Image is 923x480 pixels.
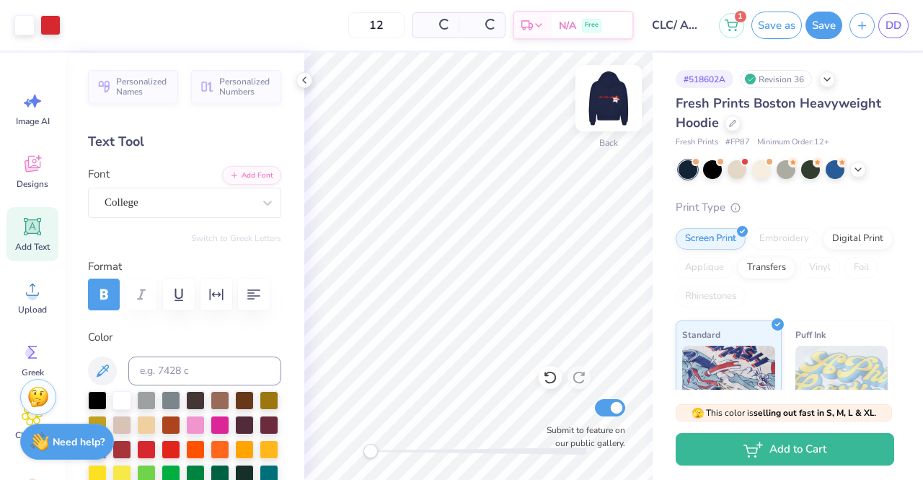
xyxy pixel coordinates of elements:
button: Personalized Names [88,70,178,103]
div: Digital Print [823,228,893,250]
a: DD [878,13,909,38]
span: # FP87 [725,136,750,149]
button: Save [805,12,842,39]
div: Accessibility label [363,444,378,458]
span: N/A [559,18,576,33]
div: Foil [844,257,878,279]
div: Embroidery [750,228,818,250]
label: Font [88,166,110,183]
img: Back [580,69,637,127]
span: Fresh Prints [676,136,718,149]
div: Text Tool [88,132,281,152]
span: DD [886,17,901,34]
label: Submit to feature on our public gallery. [539,424,625,450]
div: Vinyl [800,257,840,279]
img: Standard [682,346,775,418]
span: Free [585,20,599,30]
strong: selling out fast in S, M, L & XL [754,407,875,419]
span: Add Text [15,241,50,253]
label: Format [88,258,281,275]
span: 1 [735,11,746,22]
span: Upload [18,304,47,315]
div: Back [599,136,618,149]
span: Clipart & logos [9,429,56,453]
span: Fresh Prints Boston Heavyweight Hoodie [676,95,881,131]
span: Designs [17,178,48,190]
div: Print Type [676,199,894,216]
span: Image AI [16,115,50,127]
button: 1 [719,13,744,38]
input: e.g. 7428 c [128,357,281,385]
label: Color [88,329,281,346]
span: Personalized Names [116,77,169,97]
div: Revision 36 [741,70,812,88]
span: Standard [682,327,720,342]
div: # 518602A [676,70,733,88]
input: – – [348,12,405,38]
span: Personalized Numbers [219,77,273,97]
button: Switch to Greek Letters [191,232,281,244]
strong: Need help? [53,435,105,449]
button: Personalized Numbers [191,70,281,103]
div: Rhinestones [676,286,746,307]
span: Greek [22,367,44,378]
input: Untitled Design [641,11,712,40]
img: Puff Ink [795,346,888,418]
span: Minimum Order: 12 + [757,136,829,149]
div: Screen Print [676,228,746,250]
span: Puff Ink [795,327,826,342]
span: This color is . [692,406,877,419]
span: 🫣 [692,406,704,420]
button: Add to Cart [676,433,894,466]
button: Save as [751,12,802,39]
button: Add Font [222,166,281,185]
div: Applique [676,257,733,279]
div: Transfers [738,257,795,279]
